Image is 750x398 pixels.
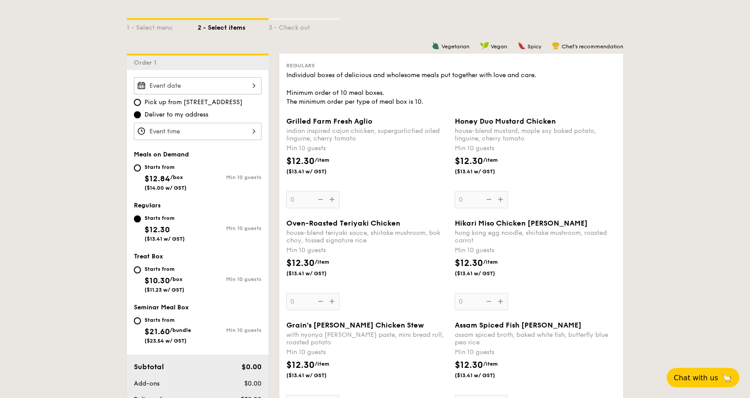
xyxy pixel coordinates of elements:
[491,43,507,50] span: Vegan
[455,348,616,357] div: Min 10 guests
[286,127,448,142] div: indian inspired cajun chicken, supergarlicfied oiled linguine, cherry tomato
[286,117,372,125] span: Grilled Farm Fresh Aglio
[134,215,141,222] input: Starts from$12.30($13.41 w/ GST)Min 10 guests
[455,321,582,329] span: Assam Spiced Fish [PERSON_NAME]
[134,77,262,94] input: Event date
[145,225,170,234] span: $12.30
[527,43,541,50] span: Spicy
[170,327,191,333] span: /bundle
[145,276,170,285] span: $10.30
[198,225,262,231] div: Min 10 guests
[455,331,616,346] div: assam spiced broth, baked white fish, butterfly blue pea rice
[286,372,347,379] span: ($13.41 w/ GST)
[145,215,185,222] div: Starts from
[145,164,187,171] div: Starts from
[674,374,718,382] span: Chat with us
[127,20,198,32] div: 1 - Select menu
[134,363,164,371] span: Subtotal
[145,265,184,273] div: Starts from
[286,331,448,346] div: with nyonya [PERSON_NAME] paste, mini bread roll, roasted potato
[170,276,183,282] span: /box
[480,42,489,50] img: icon-vegan.f8ff3823.svg
[455,144,616,153] div: Min 10 guests
[286,246,448,255] div: Min 10 guests
[198,327,262,333] div: Min 10 guests
[667,368,739,387] button: Chat with us🦙
[455,360,483,371] span: $12.30
[198,174,262,180] div: Min 10 guests
[145,316,191,324] div: Starts from
[145,287,184,293] span: ($11.23 w/ GST)
[286,144,448,153] div: Min 10 guests
[286,71,616,106] div: Individual boxes of delicious and wholesome meals put together with love and care. Minimum order ...
[286,229,448,244] div: house-blend teriyaki sauce, shiitake mushroom, bok choy, tossed signature rice
[518,42,526,50] img: icon-spicy.37a8142b.svg
[145,98,242,107] span: Pick up from [STREET_ADDRESS]
[242,363,262,371] span: $0.00
[286,168,347,175] span: ($13.41 w/ GST)
[244,380,262,387] span: $0.00
[134,151,189,158] span: Meals on Demand
[134,202,161,209] span: Regulars
[145,338,187,344] span: ($23.54 w/ GST)
[134,99,141,106] input: Pick up from [STREET_ADDRESS]
[455,372,515,379] span: ($13.41 w/ GST)
[286,321,424,329] span: Grain's [PERSON_NAME] Chicken Stew
[134,317,141,324] input: Starts from$21.60/bundle($23.54 w/ GST)Min 10 guests
[286,62,315,69] span: Regulars
[455,270,515,277] span: ($13.41 w/ GST)
[134,164,141,172] input: Starts from$12.84/box($14.00 w/ GST)Min 10 guests
[286,258,315,269] span: $12.30
[134,123,262,140] input: Event time
[134,266,141,273] input: Starts from$10.30/box($11.23 w/ GST)Min 10 guests
[455,219,588,227] span: Hikari Miso Chicken [PERSON_NAME]
[455,168,515,175] span: ($13.41 w/ GST)
[145,327,170,336] span: $21.60
[455,229,616,244] div: hong kong egg noodle, shiitake mushroom, roasted carrot
[170,174,183,180] span: /box
[552,42,560,50] img: icon-chef-hat.a58ddaea.svg
[455,258,483,269] span: $12.30
[455,156,483,167] span: $12.30
[134,59,160,66] span: Order 1
[432,42,440,50] img: icon-vegetarian.fe4039eb.svg
[483,157,498,163] span: /item
[315,259,329,265] span: /item
[269,20,340,32] div: 3 - Check out
[286,360,315,371] span: $12.30
[455,246,616,255] div: Min 10 guests
[134,253,163,260] span: Treat Box
[145,174,170,183] span: $12.84
[198,276,262,282] div: Min 10 guests
[483,361,498,367] span: /item
[315,361,329,367] span: /item
[441,43,469,50] span: Vegetarian
[455,117,556,125] span: Honey Duo Mustard Chicken
[286,270,347,277] span: ($13.41 w/ GST)
[722,373,732,383] span: 🦙
[134,111,141,118] input: Deliver to my address
[286,156,315,167] span: $12.30
[562,43,623,50] span: Chef's recommendation
[315,157,329,163] span: /item
[286,219,400,227] span: Oven-Roasted Teriyaki Chicken
[145,236,185,242] span: ($13.41 w/ GST)
[455,127,616,142] div: house-blend mustard, maple soy baked potato, linguine, cherry tomato
[198,20,269,32] div: 2 - Select items
[134,380,160,387] span: Add-ons
[286,348,448,357] div: Min 10 guests
[483,259,498,265] span: /item
[145,185,187,191] span: ($14.00 w/ GST)
[145,110,208,119] span: Deliver to my address
[134,304,189,311] span: Seminar Meal Box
